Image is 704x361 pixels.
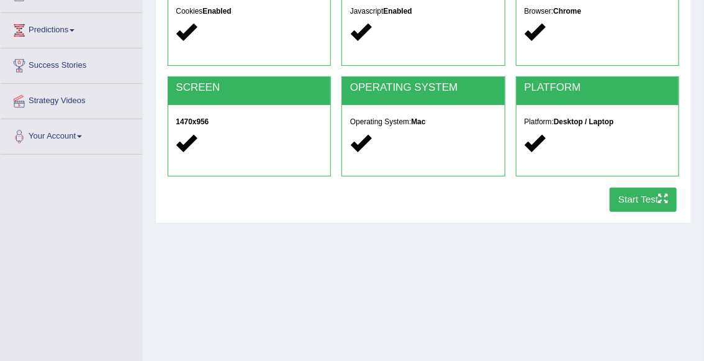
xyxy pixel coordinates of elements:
strong: Enabled [384,7,412,16]
h5: Cookies [176,7,322,16]
h5: Javascript [350,7,497,16]
a: Success Stories [1,48,142,80]
h2: PLATFORM [525,82,671,94]
a: Your Account [1,119,142,150]
strong: Desktop / Laptop [554,117,613,126]
button: Start Test [610,188,677,212]
h5: Operating System: [350,118,497,126]
strong: Chrome [553,7,581,16]
strong: Enabled [202,7,231,16]
h2: SCREEN [176,82,322,94]
a: Predictions [1,13,142,44]
h5: Browser: [525,7,671,16]
strong: Mac [411,117,425,126]
h5: Platform: [525,118,671,126]
a: Strategy Videos [1,84,142,115]
strong: 1470x956 [176,117,209,126]
h2: OPERATING SYSTEM [350,82,497,94]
